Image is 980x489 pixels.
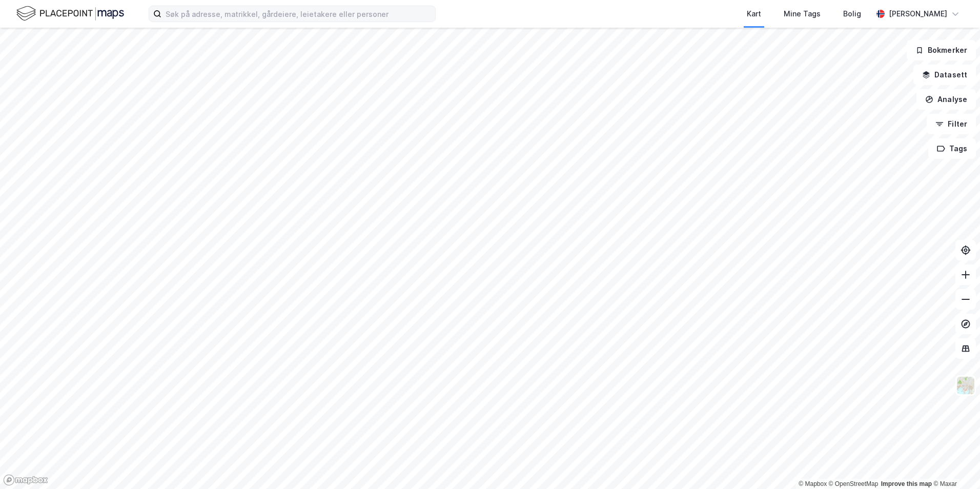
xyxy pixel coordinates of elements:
[843,8,861,20] div: Bolig
[889,8,947,20] div: [PERSON_NAME]
[929,440,980,489] div: Kontrollprogram for chat
[784,8,821,20] div: Mine Tags
[16,5,124,23] img: logo.f888ab2527a4732fd821a326f86c7f29.svg
[929,440,980,489] iframe: Chat Widget
[747,8,761,20] div: Kart
[161,6,435,22] input: Søk på adresse, matrikkel, gårdeiere, leietakere eller personer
